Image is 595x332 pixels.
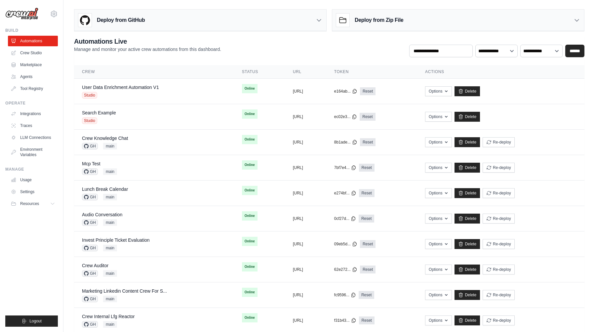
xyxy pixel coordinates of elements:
[29,318,42,324] span: Logout
[359,189,375,197] a: Reset
[82,212,122,217] a: Audio Conversation
[242,313,258,322] span: Online
[103,168,117,175] span: main
[483,137,515,147] button: Re-deploy
[425,315,452,325] button: Options
[8,36,58,46] a: Automations
[8,108,58,119] a: Integrations
[360,113,375,121] a: Reset
[8,175,58,185] a: Usage
[8,71,58,82] a: Agents
[242,135,258,144] span: Online
[8,144,58,160] a: Environment Variables
[82,161,100,166] a: Mcp Test
[483,188,515,198] button: Re-deploy
[82,263,108,268] a: Crew Auditor
[425,290,452,300] button: Options
[425,86,452,96] button: Options
[483,239,515,249] button: Re-deploy
[242,288,258,297] span: Online
[326,65,417,79] th: Token
[103,321,117,328] span: main
[82,168,98,175] span: GH
[562,300,595,332] iframe: Chat Widget
[334,318,356,323] button: f31b43...
[82,85,159,90] a: User Data Enrichment Automation V1
[74,65,234,79] th: Crew
[103,296,117,302] span: main
[234,65,285,79] th: Status
[5,8,38,20] img: Logo
[334,89,357,94] button: e164ab...
[8,48,58,58] a: Crew Studio
[8,120,58,131] a: Traces
[334,216,356,221] button: 0cf27d...
[425,112,452,122] button: Options
[5,101,58,106] div: Operate
[360,266,376,273] a: Reset
[74,37,221,46] h2: Automations Live
[242,84,258,93] span: Online
[103,219,117,226] span: main
[82,245,98,251] span: GH
[8,60,58,70] a: Marketplace
[82,194,98,200] span: GH
[455,112,480,122] a: Delete
[425,239,452,249] button: Options
[103,143,117,149] span: main
[455,290,480,300] a: Delete
[483,290,515,300] button: Re-deploy
[455,188,480,198] a: Delete
[242,109,258,119] span: Online
[455,214,480,224] a: Delete
[5,315,58,327] button: Logout
[82,219,98,226] span: GH
[334,267,357,272] button: 62e272...
[334,241,357,247] button: 09eb5d...
[97,16,145,24] h3: Deploy from GitHub
[103,194,117,200] span: main
[483,163,515,173] button: Re-deploy
[74,46,221,53] p: Manage and monitor your active crew automations from this dashboard.
[82,117,97,124] span: Studio
[285,65,326,79] th: URL
[334,140,357,145] button: 8b1ade...
[360,138,376,146] a: Reset
[359,291,374,299] a: Reset
[8,132,58,143] a: LLM Connections
[242,237,258,246] span: Online
[82,314,135,319] a: Crew Internal Lfg Reactor
[20,201,39,206] span: Resources
[359,164,375,172] a: Reset
[242,160,258,170] span: Online
[359,316,375,324] a: Reset
[5,167,58,172] div: Manage
[455,163,480,173] a: Delete
[455,239,480,249] a: Delete
[8,187,58,197] a: Settings
[483,265,515,274] button: Re-deploy
[82,187,128,192] a: Lunch Break Calendar
[483,315,515,325] button: Re-deploy
[8,198,58,209] button: Resources
[359,215,374,223] a: Reset
[5,28,58,33] div: Build
[242,211,258,221] span: Online
[483,214,515,224] button: Re-deploy
[455,137,480,147] a: Delete
[425,188,452,198] button: Options
[8,83,58,94] a: Tool Registry
[242,186,258,195] span: Online
[334,190,356,196] button: e274bf...
[417,65,584,79] th: Actions
[334,165,356,170] button: 7bf7e4...
[360,240,376,248] a: Reset
[82,296,98,302] span: GH
[425,214,452,224] button: Options
[103,270,117,277] span: main
[360,87,376,95] a: Reset
[82,321,98,328] span: GH
[82,136,128,141] a: Crew Knowledge Chat
[455,86,480,96] a: Delete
